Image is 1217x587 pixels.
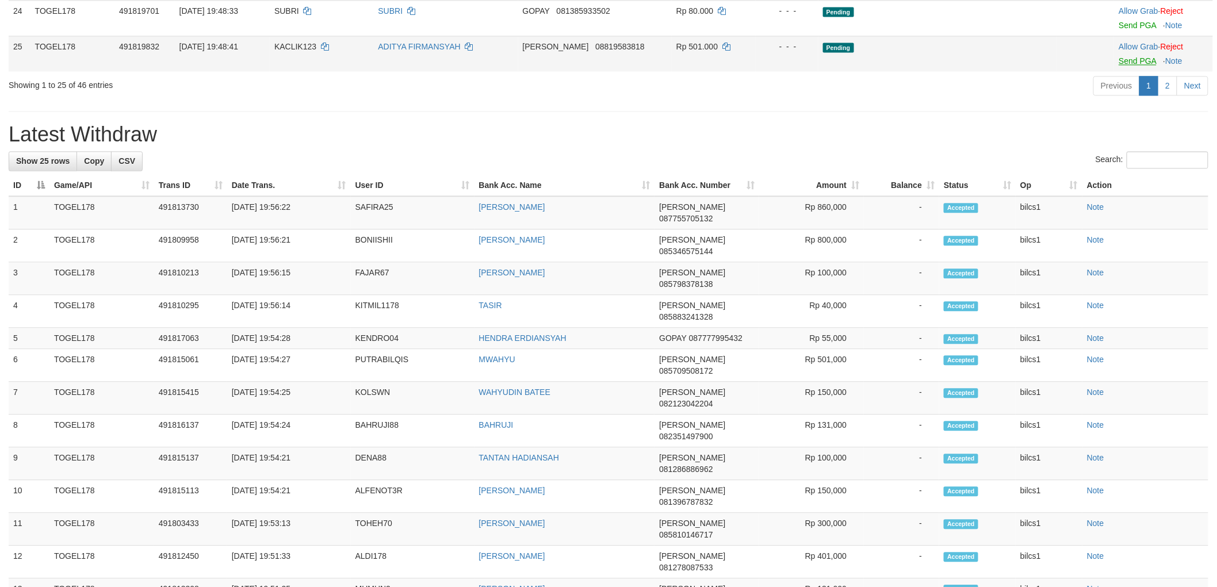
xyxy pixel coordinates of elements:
td: TOGEL178 [49,546,154,578]
span: 491819701 [119,6,159,16]
th: Trans ID: activate to sort column ascending [154,175,227,196]
td: 491815113 [154,480,227,513]
td: 5 [9,328,49,349]
td: 491817063 [154,328,227,349]
span: GOPAY [659,333,686,343]
td: - [864,546,939,578]
a: Copy [76,151,112,171]
span: KACLIK123 [274,42,316,51]
td: 491809958 [154,229,227,262]
span: · [1119,42,1160,51]
a: WAHYUDIN BATEE [479,388,550,397]
td: Rp 131,000 [759,415,864,447]
a: Note [1087,519,1104,528]
a: [PERSON_NAME] [479,235,545,244]
td: TOGEL178 [30,36,114,71]
th: Bank Acc. Number: activate to sort column ascending [655,175,759,196]
td: - [864,349,939,382]
td: Rp 501,000 [759,349,864,382]
td: Rp 55,000 [759,328,864,349]
td: - [864,262,939,295]
td: - [864,295,939,328]
td: 491810295 [154,295,227,328]
a: Send PGA [1119,56,1156,66]
a: 1 [1139,76,1159,95]
span: Copy 085346575144 to clipboard [659,247,713,256]
th: Amount: activate to sort column ascending [759,175,864,196]
a: Note [1087,551,1104,561]
td: [DATE] 19:56:15 [227,262,351,295]
span: Accepted [944,236,978,245]
th: Op: activate to sort column ascending [1016,175,1082,196]
a: [PERSON_NAME] [479,268,545,277]
span: Accepted [944,421,978,431]
td: TOGEL178 [49,415,154,447]
td: [DATE] 19:54:28 [227,328,351,349]
a: Next [1177,76,1208,95]
td: TOGEL178 [49,382,154,415]
td: [DATE] 19:54:21 [227,480,351,513]
td: 491816137 [154,415,227,447]
span: Copy 08819583818 to clipboard [595,42,645,51]
td: bilcs1 [1016,415,1082,447]
a: Reject [1161,42,1184,51]
td: 491815137 [154,447,227,480]
span: [PERSON_NAME] [659,519,725,528]
td: Rp 150,000 [759,382,864,415]
a: [PERSON_NAME] [479,519,545,528]
td: TOGEL178 [49,513,154,546]
td: Rp 860,000 [759,196,864,229]
td: 7 [9,382,49,415]
span: [DATE] 19:48:41 [179,42,238,51]
td: Rp 100,000 [759,447,864,480]
td: bilcs1 [1016,513,1082,546]
td: [DATE] 19:54:25 [227,382,351,415]
span: · [1119,6,1160,16]
a: SUBRI [378,6,403,16]
td: [DATE] 19:54:27 [227,349,351,382]
td: 2 [9,229,49,262]
span: Pending [823,7,854,17]
td: bilcs1 [1016,262,1082,295]
span: Copy 085883241328 to clipboard [659,312,713,321]
a: [PERSON_NAME] [479,551,545,561]
a: ADITYA FIRMANSYAH [378,42,460,51]
td: - [864,415,939,447]
span: [DATE] 19:48:33 [179,6,238,16]
div: Showing 1 to 25 of 46 entries [9,75,499,91]
h1: Latest Withdraw [9,123,1208,146]
span: Copy 085810146717 to clipboard [659,530,713,539]
a: BAHRUJI [479,420,514,429]
td: 491803433 [154,513,227,546]
td: TOGEL178 [49,229,154,262]
td: TOGEL178 [49,328,154,349]
span: [PERSON_NAME] [523,42,589,51]
a: Note [1087,420,1104,429]
a: [PERSON_NAME] [479,202,545,212]
span: [PERSON_NAME] [659,355,725,364]
td: Rp 100,000 [759,262,864,295]
span: Accepted [944,334,978,344]
a: Note [1087,355,1104,364]
td: 8 [9,415,49,447]
span: Pending [823,43,854,52]
span: Copy 085798378138 to clipboard [659,279,713,289]
a: TANTAN HADIANSAH [479,453,560,462]
input: Search: [1127,151,1208,168]
td: ALFENOT3R [351,480,474,513]
td: BAHRUJI88 [351,415,474,447]
span: Copy 081396787832 to clipboard [659,497,713,507]
span: Rp 80.000 [676,6,714,16]
a: Note [1087,235,1104,244]
span: Accepted [944,355,978,365]
td: TOGEL178 [49,480,154,513]
span: 491819832 [119,42,159,51]
a: Previous [1093,76,1139,95]
a: Allow Grab [1119,42,1158,51]
span: Rp 501.000 [676,42,718,51]
td: BONIISHII [351,229,474,262]
td: FAJAR67 [351,262,474,295]
td: Rp 401,000 [759,546,864,578]
a: Show 25 rows [9,151,77,171]
a: HENDRA ERDIANSYAH [479,333,567,343]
